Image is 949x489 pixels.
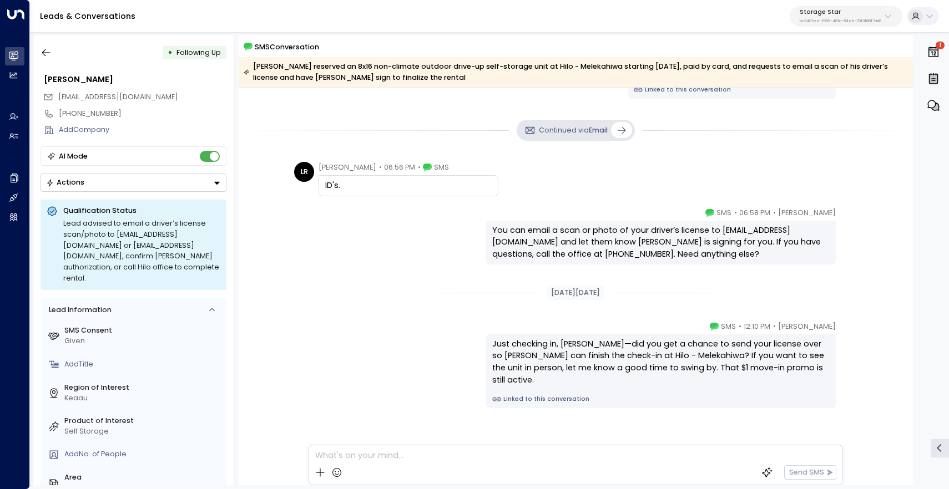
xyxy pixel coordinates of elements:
[294,162,314,182] div: LR
[325,180,492,192] div: ID's.
[58,92,178,101] span: [EMAIL_ADDRESS][DOMAIN_NAME]
[64,472,223,483] label: Area
[63,206,220,216] p: Qualification Status
[716,207,731,218] span: SMS
[59,109,226,119] div: [PHONE_NUMBER]
[64,449,223,460] div: AddNo. of People
[800,19,881,23] p: bc340fee-f559-48fc-84eb-70f3f6817ad8
[64,393,223,404] div: Keaau
[539,125,608,136] p: Continued via
[634,85,830,94] a: Linked to this conversation
[589,125,608,135] span: Email
[721,321,736,332] span: SMS
[64,426,223,437] div: Self Storage
[778,321,836,332] span: [PERSON_NAME]
[46,178,84,187] div: Actions
[434,162,449,173] span: SMS
[244,61,907,83] div: [PERSON_NAME] reserved an 8x16 non-climate outdoor drive-up self-storage unit at Hilo - Melekahiw...
[773,321,776,332] span: •
[739,207,770,218] span: 06:58 PM
[936,42,945,49] span: 1
[45,305,111,315] div: Lead Information
[384,162,415,173] span: 06:56 PM
[40,11,135,22] a: Leads & Conversations
[744,321,770,332] span: 12:10 PM
[840,207,860,227] img: 120_headshot.jpg
[58,92,178,103] span: lwrbrts@gmail.com
[319,162,376,173] span: [PERSON_NAME]
[778,207,836,218] span: [PERSON_NAME]
[773,207,776,218] span: •
[840,321,860,341] img: 120_headshot.jpg
[41,174,226,192] button: Actions
[44,74,226,86] div: [PERSON_NAME]
[176,48,221,57] span: Following Up
[418,162,421,173] span: •
[924,40,943,64] button: 1
[64,359,223,370] div: AddTitle
[64,336,223,347] div: Given
[64,325,223,336] label: SMS Consent
[168,44,173,62] div: •
[255,41,319,53] span: SMS Conversation
[59,125,226,135] div: AddCompany
[790,6,902,27] button: Storage Starbc340fee-f559-48fc-84eb-70f3f6817ad8
[379,162,382,173] span: •
[734,207,737,218] span: •
[492,395,830,404] a: Linked to this conversation
[547,286,604,300] div: [DATE][DATE]
[492,225,830,261] div: You can email a scan or photo of your driver’s license to [EMAIL_ADDRESS][DOMAIN_NAME] and let th...
[41,174,226,192] div: Button group with a nested menu
[63,218,220,284] div: Lead advised to email a driver’s license scan/photo to [EMAIL_ADDRESS][DOMAIN_NAME] or [EMAIL_ADD...
[800,9,881,16] p: Storage Star
[59,151,88,162] div: AI Mode
[739,321,741,332] span: •
[492,338,830,386] div: Just checking in, [PERSON_NAME]—did you get a chance to send your license over so [PERSON_NAME] c...
[64,383,223,393] label: Region of Interest
[64,416,223,426] label: Product of Interest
